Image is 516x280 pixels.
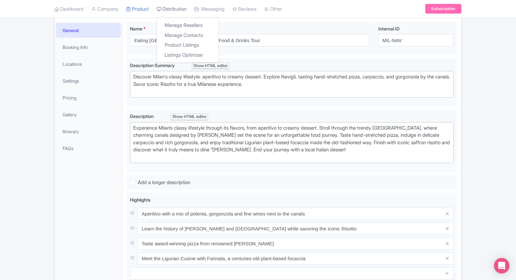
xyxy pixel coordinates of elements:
a: Listings Optimizer [157,50,218,60]
a: Booking Info [56,40,121,54]
a: Product Listings [157,40,218,50]
div: Show HTML editor [192,63,229,69]
span: Name [130,26,142,31]
span: Add a longer description [138,179,190,185]
a: Itinerary [56,124,121,139]
a: FAQs [56,141,121,156]
a: Locations [56,57,121,71]
span: Highlights [130,197,150,203]
a: Settings [56,74,121,88]
div: Show HTML editor [171,113,208,120]
a: General [56,23,121,38]
a: Gallery [56,107,121,122]
a: Pricing [56,90,121,105]
span: Description [130,113,155,119]
a: Manage Contacts [157,30,218,40]
div: Open Intercom Messenger [494,258,510,274]
span: Internal ID [378,26,400,31]
a: Subscription [425,4,462,14]
span: Description Summary [130,63,176,68]
div: Discover Milan's classy lifestyle: aperitivo to creamy dessert. Explore Navigli, tasting hand-str... [133,73,451,95]
a: Manage Resellers [157,20,218,30]
div: Experience Milan’s classy lifestyle through its flavors, from aperitivo to creamy dessert. Stroll... [133,124,451,161]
